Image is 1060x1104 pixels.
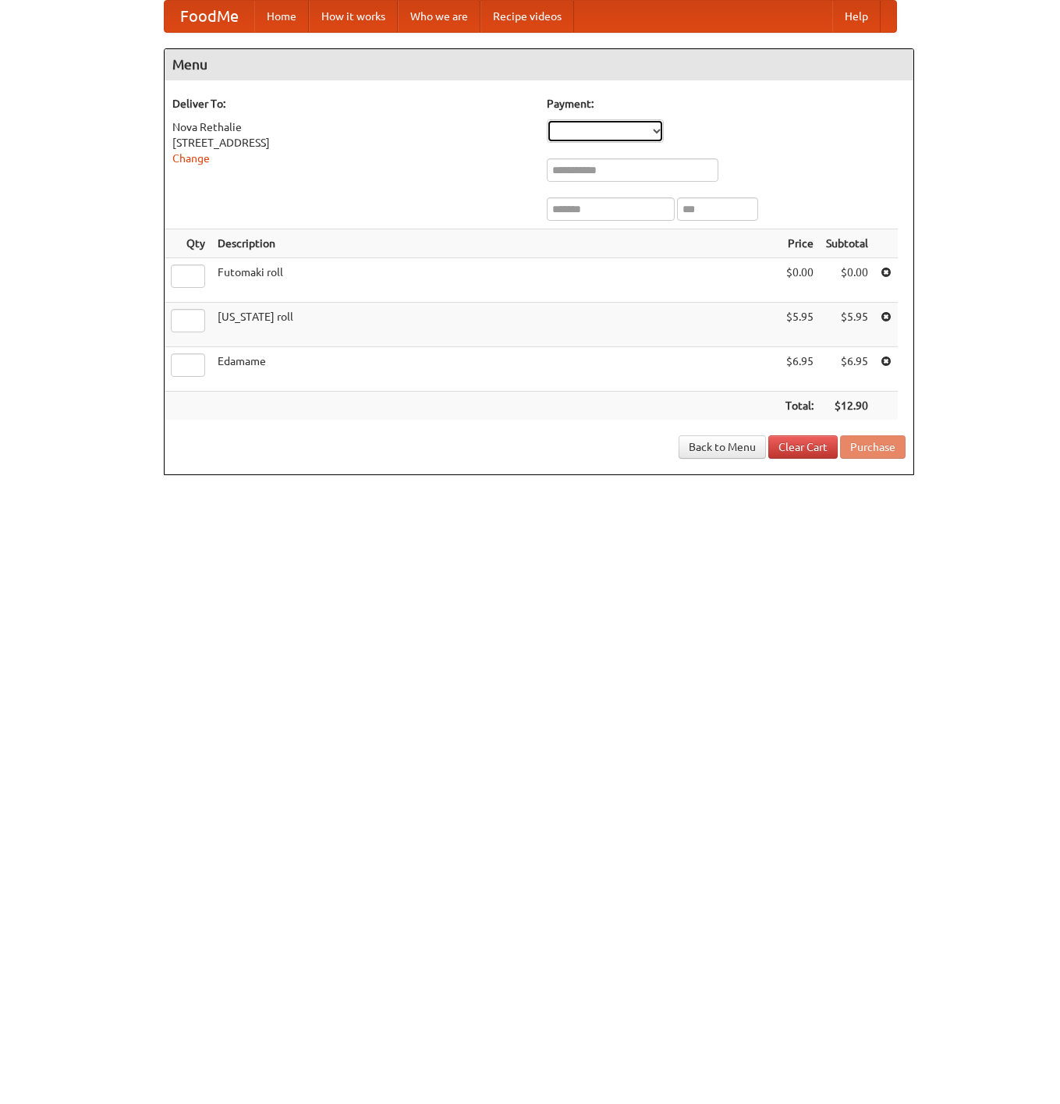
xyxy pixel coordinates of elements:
a: Home [254,1,309,32]
td: $5.95 [779,303,820,347]
td: $0.00 [820,258,874,303]
td: $0.00 [779,258,820,303]
h4: Menu [165,49,913,80]
div: [STREET_ADDRESS] [172,135,531,151]
a: Back to Menu [679,435,766,459]
td: $5.95 [820,303,874,347]
th: Total: [779,392,820,421]
a: Who we are [398,1,480,32]
th: Description [211,229,779,258]
td: Futomaki roll [211,258,779,303]
th: Qty [165,229,211,258]
div: Nova Rethalie [172,119,531,135]
a: Change [172,152,210,165]
td: $6.95 [779,347,820,392]
a: Recipe videos [480,1,574,32]
h5: Deliver To: [172,96,531,112]
td: [US_STATE] roll [211,303,779,347]
td: $6.95 [820,347,874,392]
th: Subtotal [820,229,874,258]
a: Clear Cart [768,435,838,459]
th: $12.90 [820,392,874,421]
button: Purchase [840,435,906,459]
h5: Payment: [547,96,906,112]
a: Help [832,1,881,32]
th: Price [779,229,820,258]
a: How it works [309,1,398,32]
a: FoodMe [165,1,254,32]
td: Edamame [211,347,779,392]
